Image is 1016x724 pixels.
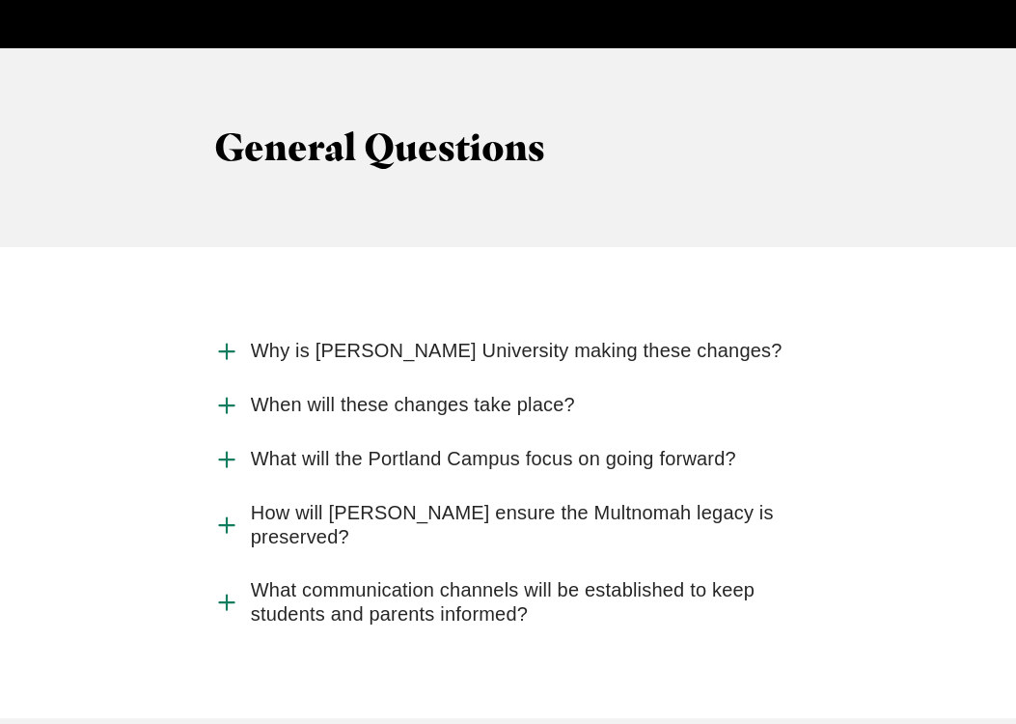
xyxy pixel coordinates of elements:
span: What communication channels will be established to keep students and parents informed? [251,578,803,627]
span: Why is [PERSON_NAME] University making these changes? [251,339,783,363]
span: When will these changes take place? [251,393,575,417]
span: What will the Portland Campus focus on going forward? [251,447,736,471]
span: How will [PERSON_NAME] ensure the Multnomah legacy is preserved? [251,501,803,549]
h3: General Questions [214,125,803,170]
